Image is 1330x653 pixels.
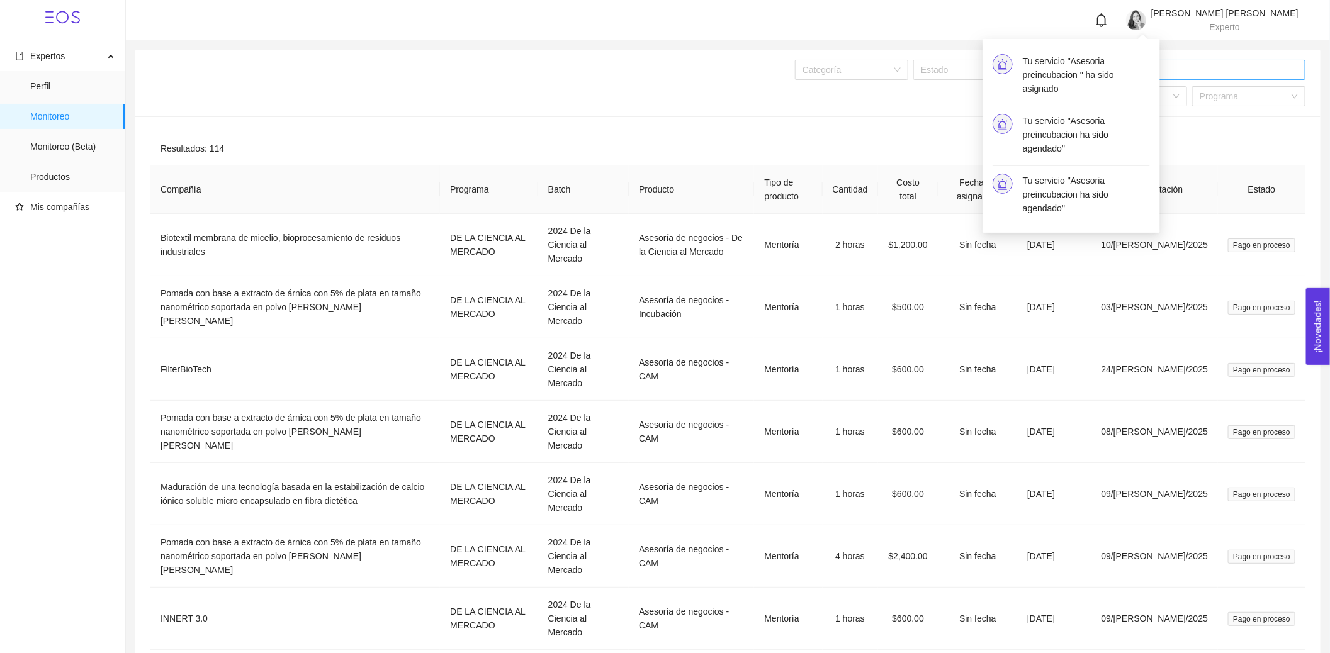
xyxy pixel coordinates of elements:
[1228,301,1295,315] span: Pago en proceso
[878,165,938,214] th: Costo total
[440,214,538,276] td: DE LA CIENCIA AL MERCADO
[938,588,1017,650] td: Sin fecha
[629,338,754,401] td: Asesoría de negocios - CAM
[938,276,1017,338] td: Sin fecha
[629,276,754,338] td: Asesoría de negocios - Incubación
[938,401,1017,463] td: Sin fecha
[629,463,754,525] td: Asesoría de negocios - CAM
[1151,8,1299,18] span: [PERSON_NAME] [PERSON_NAME]
[1228,425,1295,439] span: Pago en proceso
[823,165,878,214] th: Cantidad
[1023,114,1150,155] h4: Tu servicio "Asesoria preincubacion ha sido agendado"
[150,131,1305,165] div: Resultados: 114
[440,401,538,463] td: DE LA CIENCIA AL MERCADO
[629,214,754,276] td: Asesoría de negocios - De la Ciencia al Mercado
[30,74,115,99] span: Perfil
[440,588,538,650] td: DE LA CIENCIA AL MERCADO
[538,276,629,338] td: 2024 De la Ciencia al Mercado
[823,214,878,276] td: 2 horas
[440,525,538,588] td: DE LA CIENCIA AL MERCADO
[629,401,754,463] td: Asesoría de negocios - CAM
[1306,288,1330,365] button: Open Feedback Widget
[538,588,629,650] td: 2024 De la Ciencia al Mercado
[538,401,629,463] td: 2024 De la Ciencia al Mercado
[938,165,1017,214] th: Fecha de asignación
[754,214,822,276] td: Mentoría
[150,463,440,525] td: Maduración de una tecnología basada en la estabilización de calcio iónico soluble micro encapsula...
[1091,588,1219,650] td: 09/[PERSON_NAME]/2025
[1091,463,1219,525] td: 09/[PERSON_NAME]/2025
[150,276,440,338] td: Pomada con base a extracto de árnica con 5% de plata en tamaño nanométrico soportada en polvo [PE...
[997,179,1008,190] span: alert
[878,525,938,588] td: $2,400.00
[30,104,115,129] span: Monitoreo
[1091,525,1219,588] td: 09/[PERSON_NAME]/2025
[823,525,878,588] td: 4 horas
[754,588,822,650] td: Mentoría
[440,463,538,525] td: DE LA CIENCIA AL MERCADO
[878,401,938,463] td: $600.00
[823,401,878,463] td: 1 horas
[1017,401,1091,463] td: [DATE]
[1051,63,1298,77] input: Buscar
[823,276,878,338] td: 1 horas
[15,203,24,211] span: star
[878,588,938,650] td: $600.00
[629,525,754,588] td: Asesoría de negocios - CAM
[1228,550,1295,564] span: Pago en proceso
[1091,401,1219,463] td: 08/[PERSON_NAME]/2025
[938,463,1017,525] td: Sin fecha
[938,338,1017,401] td: Sin fecha
[1017,276,1091,338] td: [DATE]
[538,338,629,401] td: 2024 De la Ciencia al Mercado
[629,588,754,650] td: Asesoría de negocios - CAM
[938,525,1017,588] td: Sin fecha
[823,463,878,525] td: 1 horas
[1218,165,1305,214] th: Estado
[823,338,878,401] td: 1 horas
[15,52,24,60] span: book
[30,202,89,212] span: Mis compañías
[1017,525,1091,588] td: [DATE]
[997,119,1008,130] span: alert
[938,214,1017,276] td: Sin fecha
[1017,588,1091,650] td: [DATE]
[878,338,938,401] td: $600.00
[30,164,115,189] span: Productos
[440,276,538,338] td: DE LA CIENCIA AL MERCADO
[538,463,629,525] td: 2024 De la Ciencia al Mercado
[997,59,1008,70] span: alert
[538,525,629,588] td: 2024 De la Ciencia al Mercado
[440,338,538,401] td: DE LA CIENCIA AL MERCADO
[150,588,440,650] td: INNERT 3.0
[1210,22,1240,32] span: Experto
[823,588,878,650] td: 1 horas
[754,401,822,463] td: Mentoría
[1091,338,1219,401] td: 24/[PERSON_NAME]/2025
[754,463,822,525] td: Mentoría
[538,214,629,276] td: 2024 De la Ciencia al Mercado
[30,134,115,159] span: Monitoreo (Beta)
[1095,13,1108,27] span: bell
[754,276,822,338] td: Mentoría
[1228,612,1295,626] span: Pago en proceso
[1091,214,1219,276] td: 10/[PERSON_NAME]/2025
[878,276,938,338] td: $500.00
[1023,54,1150,96] h4: Tu servicio "Asesoria preincubacion " ha sido asignado
[754,525,822,588] td: Mentoría
[1228,488,1295,501] span: Pago en proceso
[1126,10,1146,30] img: 1686173812184-KPM_FOTO.png
[1017,463,1091,525] td: [DATE]
[1023,174,1150,215] h4: Tu servicio "Asesoria preincubacion ha sido agendado"
[30,51,65,61] span: Expertos
[150,525,440,588] td: Pomada con base a extracto de árnica con 5% de plata en tamaño nanométrico soportada en polvo [PE...
[629,165,754,214] th: Producto
[538,165,629,214] th: Batch
[150,338,440,401] td: FilterBioTech
[440,165,538,214] th: Programa
[150,165,440,214] th: Compañía
[1017,214,1091,276] td: [DATE]
[1228,363,1295,377] span: Pago en proceso
[754,165,822,214] th: Tipo de producto
[1017,338,1091,401] td: [DATE]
